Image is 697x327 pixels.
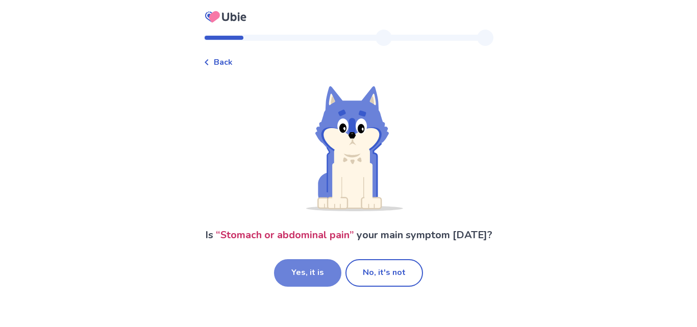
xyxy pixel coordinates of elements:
[216,228,354,242] span: “ Stomach or abdominal pain ”
[345,259,423,287] button: No, it's not
[214,56,233,68] span: Back
[274,259,341,287] button: Yes, it is
[205,228,492,243] p: Is your main symptom [DATE]?
[294,85,403,211] img: Shiba (Wondering)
